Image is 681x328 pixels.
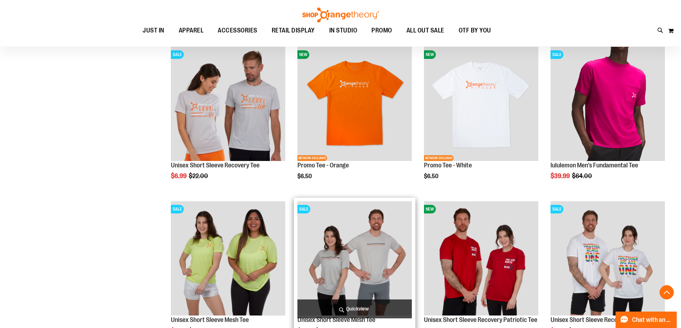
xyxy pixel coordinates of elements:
span: NEW [424,50,436,59]
span: SALE [297,205,310,213]
a: lululemon Men's Fundamental Tee [551,162,638,169]
a: Product image for White Promo TeeNEWNETWORK EXCLUSIVE [424,47,538,162]
button: Back To Top [660,285,674,299]
span: $22.00 [189,172,209,180]
span: $6.50 [424,173,439,180]
img: Product image for Unisex Short Sleeve Recovery Patriotic Tee [424,201,538,316]
span: JUST IN [143,22,164,39]
span: OTF BY YOU [459,22,491,39]
span: Chat with an Expert [632,317,672,323]
a: Product image for Unisex Short Sleeve Mesh TeeSALE [171,201,285,317]
span: NETWORK EXCLUSIVE [424,155,454,161]
div: product [420,43,542,198]
button: Chat with an Expert [616,312,677,328]
a: Unisex Short Sleeve Mesh Tee [171,316,249,323]
a: Promo Tee - White [424,162,472,169]
div: product [294,43,415,198]
img: Product image for Unisex Short Sleeve Mesh Tee [171,201,285,316]
span: NETWORK EXCLUSIVE [297,155,327,161]
a: Product image for Unisex Short Sleeve Mesh TeeSALE [297,201,412,317]
img: Product image for Orange Promo Tee [297,47,412,161]
span: IN STUDIO [329,22,357,39]
a: Quickview [297,299,412,318]
a: Product image for Unisex Short Sleeve Recovery TeeSALE [171,47,285,162]
a: Product image for Unisex Short Sleeve Recovery Patriotic TeeNEW [424,201,538,317]
img: Product image for White Promo Tee [424,47,538,161]
img: Product image for Unisex Short Sleeve Recovery Tee [551,201,665,316]
span: SALE [551,205,563,213]
a: Unisex Short Sleeve Recovery Tee [551,316,639,323]
a: Unisex Short Sleeve Recovery Tee [171,162,260,169]
span: SALE [171,205,184,213]
span: ACCESSORIES [218,22,257,39]
img: Product image for Unisex Short Sleeve Mesh Tee [297,201,412,316]
img: Shop Orangetheory [301,7,380,22]
a: Product image for Orange Promo TeeNEWNETWORK EXCLUSIVE [297,47,412,162]
img: Product image for Unisex Short Sleeve Recovery Tee [171,47,285,161]
div: product [167,43,289,198]
span: RETAIL DISPLAY [272,22,315,39]
span: $39.99 [551,172,571,180]
span: $6.50 [297,173,313,180]
img: OTF lululemon Mens The Fundamental T Wild Berry [551,47,665,161]
span: $6.99 [171,172,188,180]
div: product [547,43,668,198]
a: Unisex Short Sleeve Mesh Tee [297,316,375,323]
span: SALE [551,50,563,59]
span: SALE [171,50,184,59]
a: Unisex Short Sleeve Recovery Patriotic Tee [424,316,537,323]
a: Promo Tee - Orange [297,162,349,169]
span: NEW [297,50,309,59]
a: Product image for Unisex Short Sleeve Recovery TeeSALE [551,201,665,317]
span: PROMO [371,22,392,39]
span: APPAREL [179,22,204,39]
span: ALL OUT SALE [406,22,444,39]
span: $64.00 [572,172,593,180]
span: NEW [424,205,436,213]
a: OTF lululemon Mens The Fundamental T Wild BerrySALE [551,47,665,162]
